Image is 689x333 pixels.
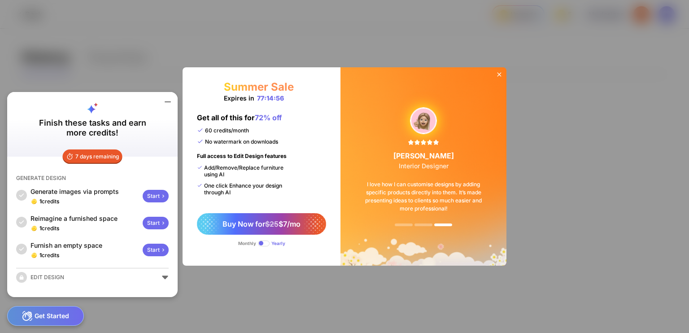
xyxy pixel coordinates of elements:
[197,153,287,164] div: Full access to Edit Design features
[16,175,66,182] div: GENERATE DESIGN
[31,214,139,223] div: Reimagine a furnished space
[224,80,294,93] div: Summer Sale
[39,225,42,232] span: 1
[39,198,59,205] div: credits
[31,241,139,250] div: Furnish an empty space
[63,149,122,164] div: 7 days remaining
[222,219,301,228] span: Buy Now for $7/mo
[39,252,42,259] span: 1
[197,182,292,196] div: One click Enhance your design through AI
[393,151,454,170] div: [PERSON_NAME]
[143,190,169,202] div: Start
[340,67,506,266] img: summerSaleBg.png
[197,127,249,134] div: 60 credits/month
[257,94,284,102] div: 77:14:56
[410,108,436,134] img: upgradeReviewAvtar-1.png
[238,241,256,246] div: Monthly
[143,244,169,256] div: Start
[265,219,279,228] span: $25
[197,138,278,145] div: No watermark on downloads
[39,225,59,232] div: credits
[255,113,282,122] span: 72% off
[31,187,139,196] div: Generate images via prompts
[224,94,284,102] div: Expires in
[271,241,285,246] div: Yearly
[399,162,449,170] span: Interior Designer
[39,198,42,205] span: 1
[197,164,292,178] div: Add/Remove/Replace furniture using AI
[7,306,84,326] div: Get Started
[39,252,59,259] div: credits
[143,217,169,229] div: Start
[197,113,282,127] div: Get all of this for
[352,170,495,223] div: I love how I can customise designs by adding specific products directly into them. It’s made pres...
[33,118,152,138] div: Finish these tasks and earn more credits!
